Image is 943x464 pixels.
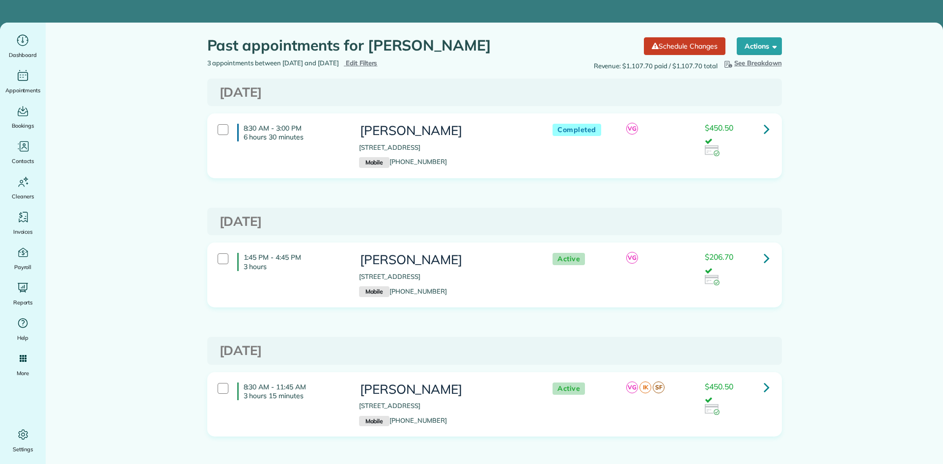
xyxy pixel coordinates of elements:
[344,59,378,67] a: Edit Filters
[705,145,720,156] img: icon_credit_card_success-27c2c4fc500a7f1a58a13ef14842cb958d03041fefb464fd2e53c949a5770e83.png
[12,191,34,201] span: Cleaners
[237,253,344,271] h4: 1:45 PM - 4:45 PM
[359,286,389,297] small: Mobile
[644,37,725,55] a: Schedule Changes
[13,227,33,237] span: Invoices
[359,253,533,267] h3: [PERSON_NAME]
[4,315,42,343] a: Help
[4,280,42,307] a: Reports
[244,133,344,141] p: 6 hours 30 minutes
[244,262,344,271] p: 3 hours
[359,401,533,411] p: [STREET_ADDRESS]
[4,427,42,454] a: Settings
[359,382,533,397] h3: [PERSON_NAME]
[237,382,344,400] h4: 8:30 AM - 11:45 AM
[4,245,42,272] a: Payroll
[359,143,533,153] p: [STREET_ADDRESS]
[17,368,29,378] span: More
[220,215,770,229] h3: [DATE]
[626,382,638,393] span: VG
[359,158,447,165] a: Mobile[PHONE_NUMBER]
[359,124,533,138] h3: [PERSON_NAME]
[346,59,378,67] span: Edit Filters
[653,382,665,393] span: SF
[553,124,601,136] span: Completed
[705,252,733,262] span: $206.70
[4,209,42,237] a: Invoices
[220,344,770,358] h3: [DATE]
[12,156,34,166] span: Contacts
[207,37,637,54] h1: Past appointments for [PERSON_NAME]
[13,298,33,307] span: Reports
[705,404,720,415] img: icon_credit_card_success-27c2c4fc500a7f1a58a13ef14842cb958d03041fefb464fd2e53c949a5770e83.png
[5,85,41,95] span: Appointments
[705,123,733,133] span: $450.50
[4,174,42,201] a: Cleaners
[12,121,34,131] span: Bookings
[722,58,782,68] button: See Breakdown
[639,382,651,393] span: IK
[9,50,37,60] span: Dashboard
[359,287,447,295] a: Mobile[PHONE_NUMBER]
[626,252,638,264] span: VG
[4,103,42,131] a: Bookings
[705,275,720,286] img: icon_credit_card_success-27c2c4fc500a7f1a58a13ef14842cb958d03041fefb464fd2e53c949a5770e83.png
[553,253,585,265] span: Active
[4,68,42,95] a: Appointments
[17,333,29,343] span: Help
[553,382,585,395] span: Active
[200,58,495,68] div: 3 appointments between [DATE] and [DATE]
[737,37,782,55] button: Actions
[220,85,770,100] h3: [DATE]
[626,123,638,135] span: VG
[359,157,389,168] small: Mobile
[594,61,718,71] span: Revenue: $1,107.70 paid / $1,107.70 total
[237,124,344,141] h4: 8:30 AM - 3:00 PM
[14,262,32,272] span: Payroll
[4,138,42,166] a: Contacts
[359,416,389,427] small: Mobile
[705,382,733,391] span: $450.50
[13,444,33,454] span: Settings
[4,32,42,60] a: Dashboard
[359,272,533,282] p: [STREET_ADDRESS]
[359,416,447,424] a: Mobile[PHONE_NUMBER]
[244,391,344,400] p: 3 hours 15 minutes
